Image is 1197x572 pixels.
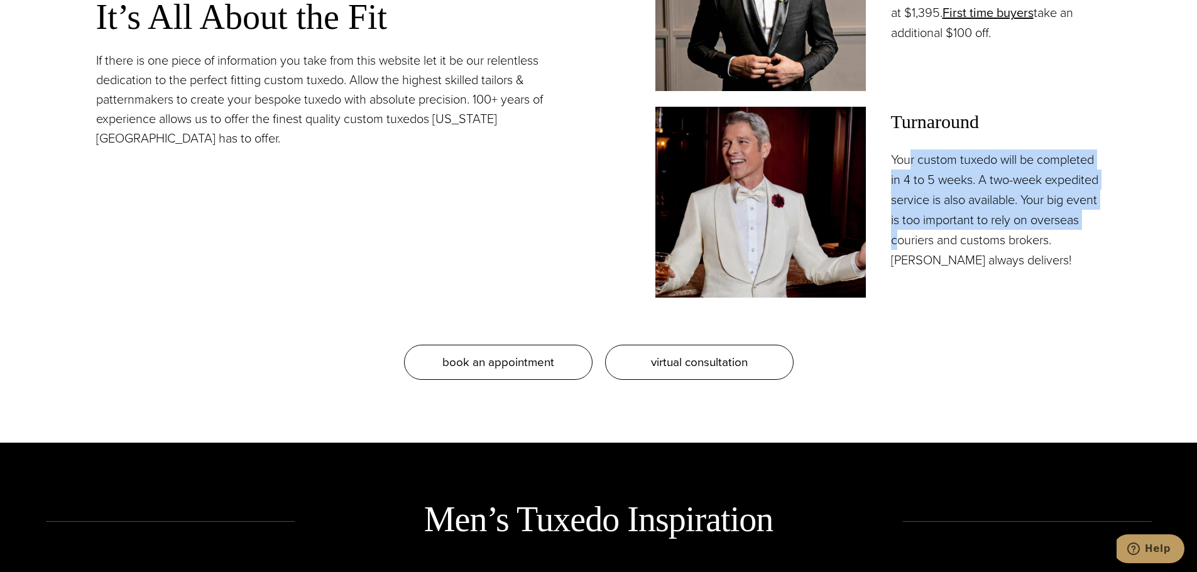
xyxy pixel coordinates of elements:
[404,345,593,380] a: book an appointment
[1117,534,1184,566] iframe: Opens a widget where you can chat to one of our agents
[651,353,748,371] span: virtual consultation
[891,107,1101,137] span: Turnaround
[943,3,1034,22] a: First time buyers
[96,51,574,148] p: If there is one piece of information you take from this website let it be our relentless dedicati...
[891,149,1101,270] p: Your custom tuxedo will be completed in 4 to 5 weeks. A two-week expedited service is also availa...
[295,497,903,542] h2: Men’s Tuxedo Inspiration
[655,107,866,298] img: Model in white custom tailored tuxedo jacket with wide white shawl lapel, white shirt and bowtie....
[605,345,794,380] a: virtual consultation
[442,353,554,371] span: book an appointment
